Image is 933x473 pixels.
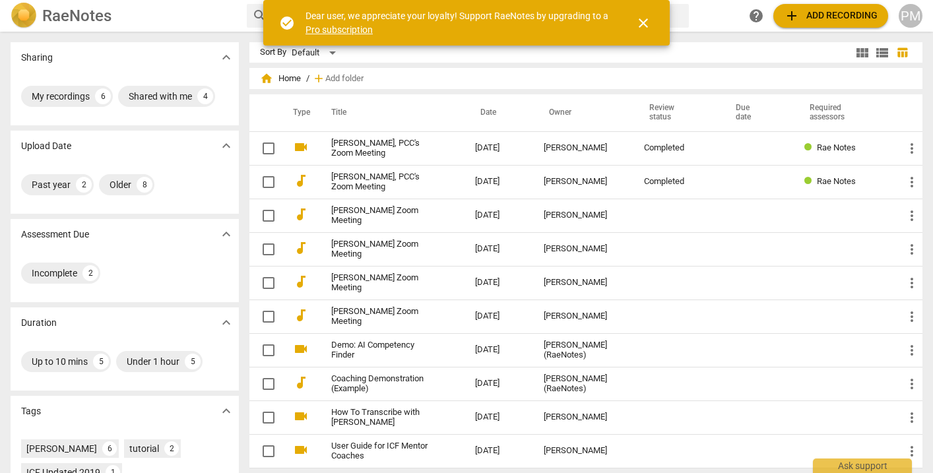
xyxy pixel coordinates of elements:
span: Rae Notes [817,176,856,186]
div: [PERSON_NAME] [544,412,623,422]
button: Show more [216,47,236,67]
div: Older [110,178,131,191]
a: [PERSON_NAME] Zoom Meeting [331,239,428,259]
button: Close [627,7,659,39]
button: PM [899,4,922,28]
a: [PERSON_NAME], PCC's Zoom Meeting [331,172,428,192]
div: Under 1 hour [127,355,179,368]
a: Help [744,4,768,28]
span: Home [260,72,301,85]
p: Duration [21,316,57,330]
div: [PERSON_NAME] (RaeNotes) [544,374,623,394]
a: User Guide for ICF Mentor Coaches [331,441,428,461]
div: 2 [82,265,98,281]
div: 4 [197,88,213,104]
p: Upload Date [21,139,71,153]
div: 2 [76,177,92,193]
span: videocam [293,408,309,424]
div: Past year [32,178,71,191]
span: Review status: completed [804,176,817,186]
span: audiotrack [293,206,309,222]
img: Logo [11,3,37,29]
div: [PERSON_NAME] [544,244,623,254]
a: LogoRaeNotes [11,3,236,29]
td: [DATE] [465,333,533,367]
a: [PERSON_NAME] Zoom Meeting [331,307,428,327]
div: Ask support [813,458,912,473]
a: [PERSON_NAME], PCC's Zoom Meeting [331,139,428,158]
a: Coaching Demonstration (Example) [331,374,428,394]
div: Sort By [260,47,286,57]
span: audiotrack [293,375,309,391]
span: Add folder [325,74,364,84]
div: Up to 10 mins [32,355,88,368]
div: [PERSON_NAME] (RaeNotes) [544,340,623,360]
div: 5 [185,354,201,369]
div: [PERSON_NAME] [26,442,97,455]
span: help [748,8,764,24]
div: Dear user, we appreciate your loyalty! Support RaeNotes by upgrading to a [306,9,612,36]
span: close [635,15,651,31]
div: Shared with me [129,90,192,103]
button: Show more [216,313,236,332]
div: My recordings [32,90,90,103]
div: 2 [164,441,179,456]
span: videocam [293,442,309,458]
span: add [312,72,325,85]
button: Show more [216,224,236,244]
button: Upload [773,4,888,28]
td: [DATE] [465,131,533,165]
button: Tile view [853,43,872,63]
p: Tags [21,404,41,418]
th: Review status [633,94,720,131]
td: [DATE] [465,199,533,232]
span: Review status: completed [804,142,817,152]
a: Demo: AI Competency Finder [331,340,428,360]
span: audiotrack [293,240,309,256]
span: home [260,72,273,85]
span: more_vert [904,443,920,459]
div: [PERSON_NAME] [544,177,623,187]
div: Incomplete [32,267,77,280]
span: expand_more [218,403,234,419]
span: expand_more [218,315,234,331]
span: / [306,74,309,84]
p: Sharing [21,51,53,65]
div: Completed [644,143,709,153]
th: Title [315,94,465,131]
a: Pro subscription [306,24,373,35]
span: Add recording [784,8,878,24]
span: Rae Notes [817,142,856,152]
span: audiotrack [293,307,309,323]
span: more_vert [904,208,920,224]
span: audiotrack [293,173,309,189]
span: videocam [293,139,309,155]
th: Required assessors [794,94,893,131]
th: Owner [533,94,633,131]
td: [DATE] [465,400,533,434]
td: [DATE] [465,367,533,400]
span: expand_more [218,226,234,242]
span: more_vert [904,410,920,426]
div: [PERSON_NAME] [544,446,623,456]
span: check_circle [279,15,295,31]
button: Show more [216,136,236,156]
div: [PERSON_NAME] [544,210,623,220]
td: [DATE] [465,165,533,199]
span: add [784,8,800,24]
div: [PERSON_NAME] [544,311,623,321]
span: more_vert [904,376,920,392]
span: expand_more [218,138,234,154]
div: 6 [95,88,111,104]
td: [DATE] [465,266,533,300]
span: more_vert [904,241,920,257]
a: [PERSON_NAME] Zoom Meeting [331,206,428,226]
span: more_vert [904,275,920,291]
span: view_list [874,45,890,61]
div: Default [292,42,340,63]
div: 8 [137,177,152,193]
div: tutorial [129,442,159,455]
div: 5 [93,354,109,369]
td: [DATE] [465,232,533,266]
